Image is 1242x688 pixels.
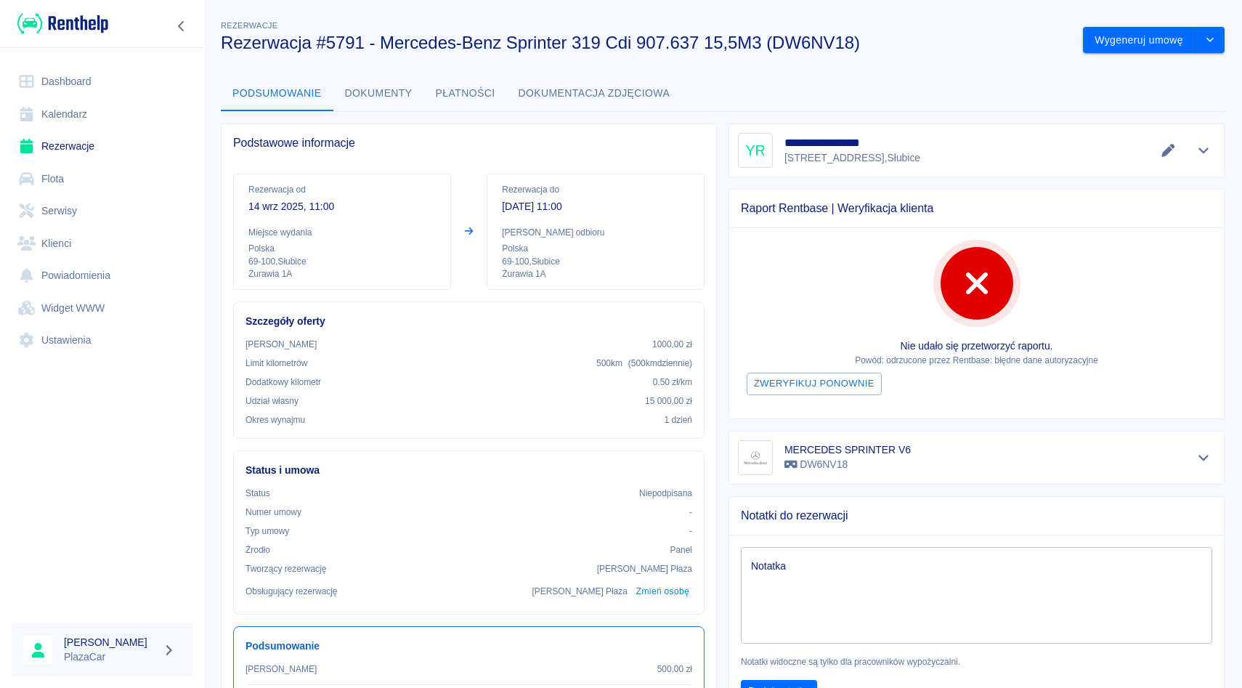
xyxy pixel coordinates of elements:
p: [STREET_ADDRESS] , Słubice [784,150,920,166]
a: Flota [12,163,192,195]
a: Kalendarz [12,98,192,131]
span: Raport Rentbase | Weryfikacja klienta [741,201,1212,216]
p: Polska [248,242,436,255]
p: [DATE] 11:00 [502,199,689,214]
p: [PERSON_NAME] [245,338,317,351]
p: Żrodło [245,543,270,557]
p: Niepodpisana [639,487,692,500]
button: Wygeneruj umowę [1083,27,1196,54]
p: Panel [670,543,693,557]
p: Rezerwacja od [248,183,436,196]
p: Okres wynajmu [245,413,305,426]
p: [PERSON_NAME] Płaza [532,585,628,598]
p: [PERSON_NAME] [245,663,317,676]
p: Udział własny [245,394,299,408]
button: Dokumentacja zdjęciowa [507,76,682,111]
button: drop-down [1196,27,1225,54]
span: Rezerwacje [221,21,277,30]
div: YR [738,133,773,168]
p: Numer umowy [245,506,301,519]
a: Powiadomienia [12,259,192,292]
p: 69-100 , Słubice [502,255,689,268]
button: Podsumowanie [221,76,333,111]
p: 1000,00 zł [652,338,692,351]
button: Zwiń nawigację [171,17,192,36]
p: PlazaCar [64,649,157,665]
a: Dashboard [12,65,192,98]
a: Rezerwacje [12,130,192,163]
a: Serwisy [12,195,192,227]
p: Polska [502,242,689,255]
img: Image [741,443,770,472]
p: 1 dzień [665,413,692,426]
button: Zmień osobę [633,581,692,602]
button: Pokaż szczegóły [1192,448,1216,468]
p: 15 000,00 zł [645,394,692,408]
button: Dokumenty [333,76,424,111]
p: Tworzący rezerwację [245,562,326,575]
p: 69-100 , Słubice [248,255,436,268]
p: 500,00 zł [657,663,692,676]
button: Płatności [424,76,507,111]
p: 0,50 zł /km [653,376,692,389]
h6: Podsumowanie [245,639,692,654]
p: Obsługujący rezerwację [245,585,338,598]
p: Miejsce wydania [248,226,436,239]
p: [PERSON_NAME] Płaza [597,562,692,575]
p: Żurawia 1A [502,268,689,280]
p: Powód: odrzucone przez Rentbase: błędne dane autoryzacyjne [741,354,1212,367]
span: ( 500 km dziennie ) [628,358,692,368]
p: Nie udało się przetworzyć raportu. [741,339,1212,354]
p: [PERSON_NAME] odbioru [502,226,689,239]
span: Podstawowe informacje [233,136,705,150]
p: 500 km [596,357,692,370]
h6: [PERSON_NAME] [64,635,157,649]
p: - [689,506,692,519]
h6: MERCEDES SPRINTER V6 [784,442,911,457]
a: Widget WWW [12,292,192,325]
a: Renthelp logo [12,12,108,36]
p: Żurawia 1A [248,268,436,280]
p: Status [245,487,270,500]
p: 14 wrz 2025, 11:00 [248,199,436,214]
p: Typ umowy [245,525,289,538]
button: Zweryfikuj ponownie [747,373,882,395]
p: Rezerwacja do [502,183,689,196]
p: DW6NV18 [784,457,911,472]
h3: Rezerwacja #5791 - Mercedes-Benz Sprinter 319 Cdi 907.637 15,5M3 (DW6NV18) [221,33,1071,53]
a: Klienci [12,227,192,260]
p: Notatki widoczne są tylko dla pracowników wypożyczalni. [741,655,1212,668]
p: Dodatkowy kilometr [245,376,321,389]
span: Notatki do rezerwacji [741,509,1212,523]
a: Ustawienia [12,324,192,357]
button: Edytuj dane [1156,140,1180,161]
img: Renthelp logo [17,12,108,36]
p: - [689,525,692,538]
h6: Status i umowa [245,463,692,478]
h6: Szczegóły oferty [245,314,692,329]
p: Limit kilometrów [245,357,307,370]
button: Pokaż szczegóły [1192,140,1216,161]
